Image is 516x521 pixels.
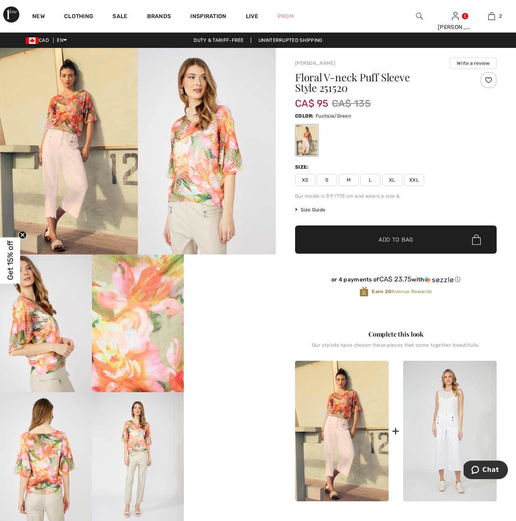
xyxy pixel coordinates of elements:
[403,361,497,501] img: Cropped High-Waisted Trousers Style 251502
[26,37,39,44] img: Canadian Dollar
[392,422,399,440] div: +
[296,125,317,155] div: Fuchsia/Green
[452,12,459,20] a: Sign In
[360,286,368,297] img: Avenue Rewards
[92,254,184,392] img: Floral V-Neck Puff Sleeve Style 251520. 4
[26,37,52,43] span: CAD
[295,342,497,354] div: Our stylists have chosen these pieces that come together beautifully.
[488,11,495,21] img: My Bag
[295,174,315,186] span: XS
[57,37,67,43] span: EN
[474,11,509,21] a: 2
[332,96,371,111] span: CA$ 135
[316,113,351,119] span: Fuchsia/Green
[295,275,497,286] div: or 4 payments ofCA$ 23.75withSezzle Click to learn more about Sezzle
[295,225,497,254] button: Add to Bag
[372,288,432,295] span: Avenue Rewards
[295,113,314,119] span: Color:
[147,13,171,21] a: Brands
[295,275,497,283] div: or 4 payments of with
[424,276,454,283] img: Sezzle
[184,254,276,300] video: Your browser does not support the video tag.
[112,13,127,21] a: Sale
[295,163,310,171] div: Size:
[295,192,497,200] div: Our model is 5'9"/175 cm and wears a size 6.
[472,234,481,245] img: Bag.svg
[32,13,45,21] a: New
[464,461,508,481] iframe: Opens a widget where you can chat to one of our agents
[452,11,459,21] img: My Info
[3,6,19,23] img: 1ère Avenue
[379,236,413,244] span: Add to Bag
[404,174,424,186] span: XXL
[295,206,325,213] span: Size Guide
[339,174,359,186] span: M
[64,13,93,21] a: Clothing
[295,329,497,339] div: Complete this look
[190,13,226,21] span: Inspiration
[360,174,381,186] span: L
[379,275,412,283] span: CA$ 23.75
[295,361,389,501] img: Floral V-Neck Puff Sleeve Style 251520
[278,12,294,21] a: Prom
[6,241,15,280] span: Get 15% off
[317,174,337,186] span: S
[450,58,497,69] button: Write a review
[438,23,473,31] div: [PERSON_NAME]
[372,289,391,294] strong: Earn 20
[499,12,502,20] span: 2
[416,11,423,21] img: search the website
[295,90,329,109] span: CA$ 95
[295,60,335,66] a: [PERSON_NAME]
[295,72,463,93] h1: Floral V-neck Puff Sleeve Style 251520
[246,12,258,21] a: Live
[138,48,276,254] img: Floral V-Neck Puff Sleeve Style 251520. 2
[382,174,402,186] span: XL
[19,231,27,239] button: Close teaser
